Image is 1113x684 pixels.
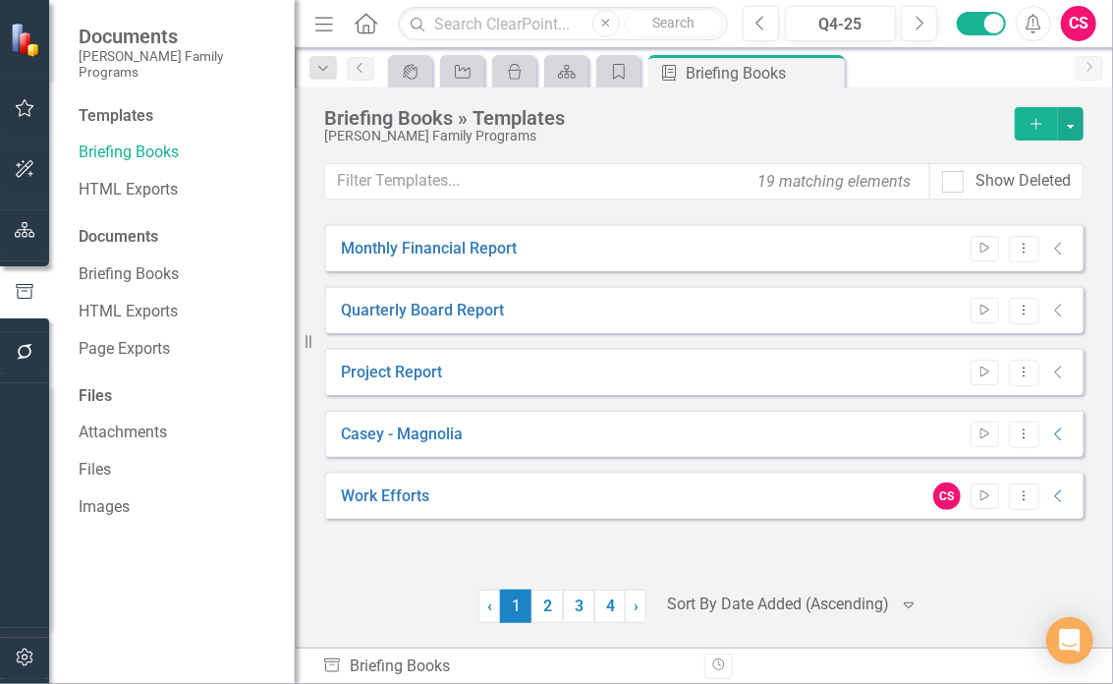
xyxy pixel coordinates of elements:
[500,590,531,623] span: 1
[792,13,889,36] div: Q4-25
[79,385,275,408] div: Files
[341,238,517,260] a: Monthly Financial Report
[785,6,896,41] button: Q4-25
[79,226,275,249] div: Documents
[1061,6,1096,41] button: CS
[79,142,275,164] a: Briefing Books
[975,170,1071,193] div: Show Deleted
[79,338,275,361] a: Page Exports
[933,483,961,510] div: CS
[341,424,463,446] a: Casey - Magnolia
[634,597,639,615] span: ›
[398,7,728,41] input: Search ClearPoint...
[324,129,1005,143] div: [PERSON_NAME] Family Programs
[79,301,275,323] a: HTML Exports
[652,15,695,30] span: Search
[79,179,275,201] a: HTML Exports
[594,590,626,623] a: 4
[341,300,504,322] a: Quarterly Board Report
[341,485,429,508] a: Work Efforts
[79,263,275,286] a: Briefing Books
[531,590,563,623] a: 2
[625,10,723,37] button: Search
[324,163,930,199] input: Filter Templates...
[322,655,690,678] div: Briefing Books
[79,459,275,482] a: Files
[752,165,916,198] div: 19 matching elements
[79,105,275,128] div: Templates
[686,61,840,85] div: Briefing Books
[79,25,275,48] span: Documents
[341,362,442,384] a: Project Report
[79,496,275,519] a: Images
[79,422,275,444] a: Attachments
[79,48,275,81] small: [PERSON_NAME] Family Programs
[487,597,492,615] span: ‹
[563,590,594,623] a: 3
[10,22,44,56] img: ClearPoint Strategy
[324,107,1005,129] div: Briefing Books » Templates
[1046,617,1093,664] div: Open Intercom Messenger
